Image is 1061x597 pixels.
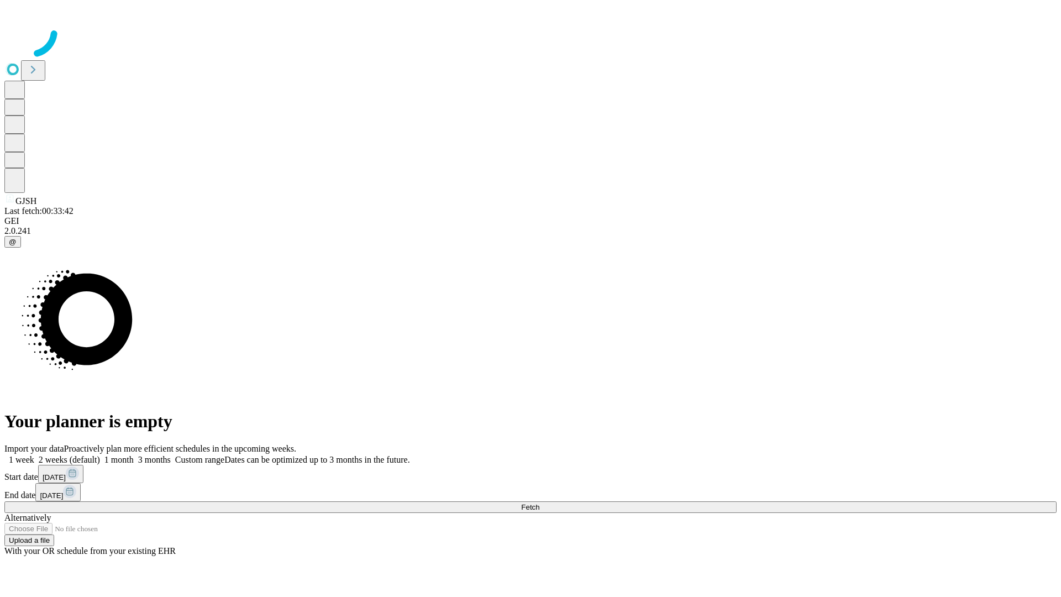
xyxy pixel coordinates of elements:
[40,491,63,500] span: [DATE]
[4,206,73,216] span: Last fetch: 00:33:42
[35,483,81,501] button: [DATE]
[4,236,21,248] button: @
[38,465,83,483] button: [DATE]
[138,455,171,464] span: 3 months
[521,503,539,511] span: Fetch
[4,546,176,556] span: With your OR schedule from your existing EHR
[175,455,224,464] span: Custom range
[4,465,1057,483] div: Start date
[9,238,17,246] span: @
[4,501,1057,513] button: Fetch
[4,444,64,453] span: Import your data
[64,444,296,453] span: Proactively plan more efficient schedules in the upcoming weeks.
[4,483,1057,501] div: End date
[43,473,66,481] span: [DATE]
[104,455,134,464] span: 1 month
[4,411,1057,432] h1: Your planner is empty
[39,455,100,464] span: 2 weeks (default)
[4,216,1057,226] div: GEI
[4,535,54,546] button: Upload a file
[224,455,409,464] span: Dates can be optimized up to 3 months in the future.
[4,226,1057,236] div: 2.0.241
[4,513,51,522] span: Alternatively
[9,455,34,464] span: 1 week
[15,196,36,206] span: GJSH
